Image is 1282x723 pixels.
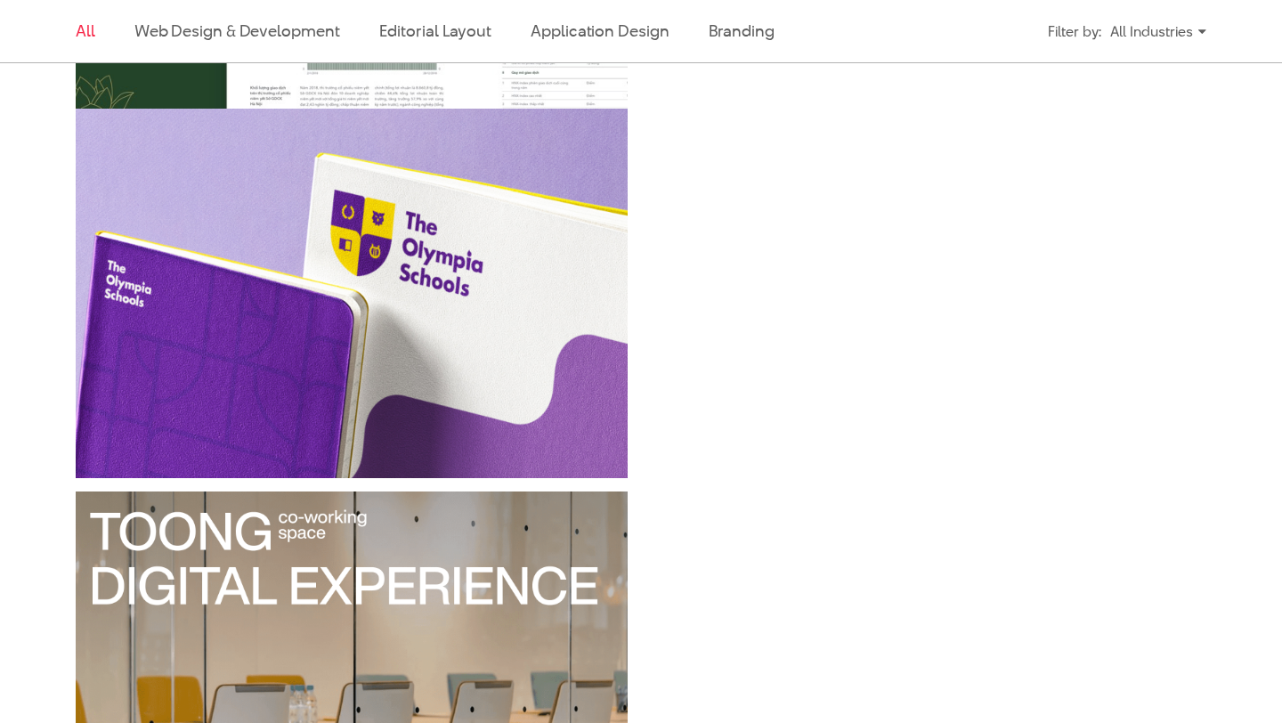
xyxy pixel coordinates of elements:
a: All [76,20,95,42]
img: The Olympia Schools website design [48,90,655,497]
a: Web Design & Development [134,20,340,42]
a: Editorial Layout [379,20,492,42]
div: Filter by: [1048,16,1101,47]
div: All Industries [1110,16,1206,47]
a: Application Design [531,20,669,42]
a: Branding [709,20,775,42]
